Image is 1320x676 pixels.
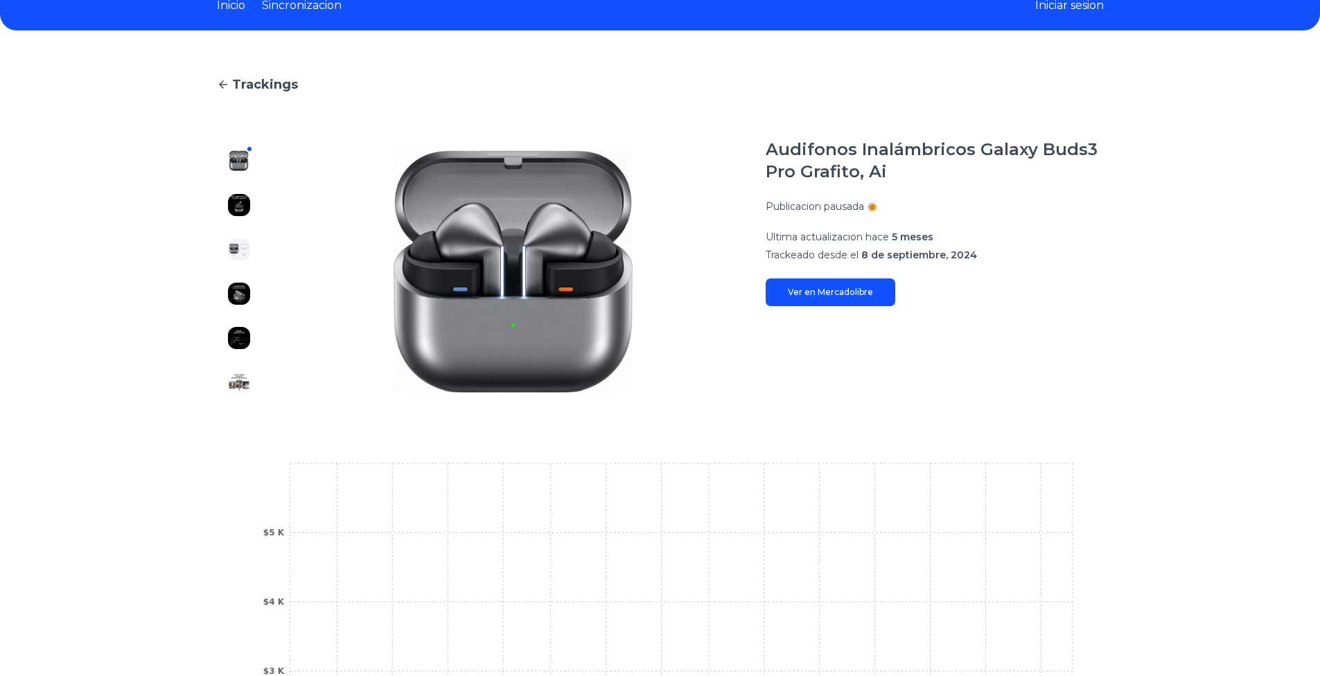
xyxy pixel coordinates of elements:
[263,666,284,676] tspan: $3 K
[228,194,250,216] img: Audifonos Inalámbricos Galaxy Buds3 Pro Grafito, Ai
[228,283,250,305] img: Audifonos Inalámbricos Galaxy Buds3 Pro Grafito, Ai
[263,528,284,537] tspan: $5 K
[766,278,895,306] a: Ver en Mercadolibre
[892,231,933,243] span: 5 meses
[228,327,250,349] img: Audifonos Inalámbricos Galaxy Buds3 Pro Grafito, Ai
[228,238,250,260] img: Audifonos Inalámbricos Galaxy Buds3 Pro Grafito, Ai
[289,139,738,404] img: Audifonos Inalámbricos Galaxy Buds3 Pro Grafito, Ai
[232,75,298,94] span: Trackings
[766,199,864,213] p: Publicacion pausada
[766,231,889,243] span: Ultima actualizacion hace
[766,139,1104,183] h1: Audifonos Inalámbricos Galaxy Buds3 Pro Grafito, Ai
[228,150,250,172] img: Audifonos Inalámbricos Galaxy Buds3 Pro Grafito, Ai
[263,597,284,607] tspan: $4 K
[861,249,977,261] span: 8 de septiembre, 2024
[766,249,859,261] span: Trackeado desde el
[228,371,250,393] img: Audifonos Inalámbricos Galaxy Buds3 Pro Grafito, Ai
[217,75,1104,94] a: Trackings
